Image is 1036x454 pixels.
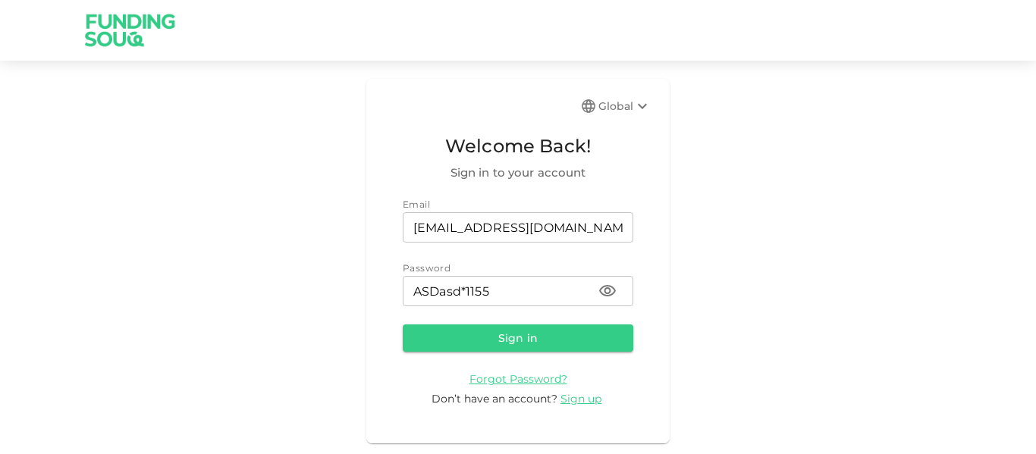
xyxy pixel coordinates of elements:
[403,132,633,161] span: Welcome Back!
[403,199,430,210] span: Email
[432,392,557,405] span: Don’t have an account?
[403,276,586,306] input: password
[403,212,633,243] input: email
[403,262,451,274] span: Password
[403,164,633,182] span: Sign in to your account
[469,371,567,386] a: Forgot Password?
[598,97,651,115] div: Global
[403,324,633,352] button: Sign in
[560,392,601,405] span: Sign up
